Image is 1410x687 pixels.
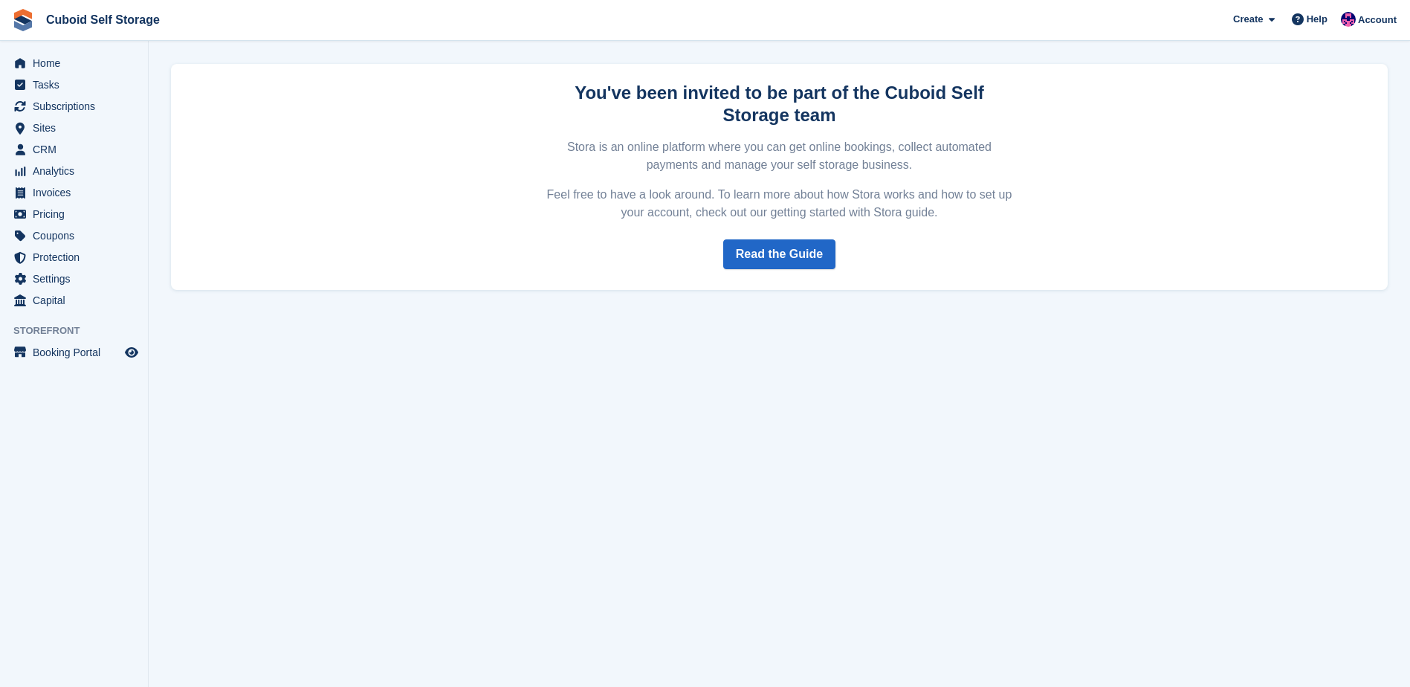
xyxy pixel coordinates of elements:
a: menu [7,268,140,289]
span: Storefront [13,323,148,338]
p: Stora is an online platform where you can get online bookings, collect automated payments and man... [545,138,1015,174]
a: Cuboid Self Storage [40,7,166,32]
img: Gurpreet Dev [1341,12,1356,27]
span: Analytics [33,161,122,181]
span: Account [1358,13,1397,28]
a: menu [7,225,140,246]
span: Booking Portal [33,342,122,363]
a: menu [7,117,140,138]
a: menu [7,53,140,74]
a: menu [7,342,140,363]
a: menu [7,96,140,117]
span: Invoices [33,182,122,203]
span: Home [33,53,122,74]
span: Subscriptions [33,96,122,117]
a: Read the Guide [723,239,835,269]
img: stora-icon-8386f47178a22dfd0bd8f6a31ec36ba5ce8667c1dd55bd0f319d3a0aa187defe.svg [12,9,34,31]
a: menu [7,290,140,311]
p: Feel free to have a look around. To learn more about how Stora works and how to set up your accou... [545,186,1015,222]
span: Coupons [33,225,122,246]
span: Capital [33,290,122,311]
span: Sites [33,117,122,138]
span: Help [1307,12,1327,27]
span: Create [1233,12,1263,27]
a: menu [7,247,140,268]
strong: You've been invited to be part of the Cuboid Self Storage team [575,83,984,125]
span: Tasks [33,74,122,95]
span: CRM [33,139,122,160]
a: menu [7,204,140,225]
a: menu [7,139,140,160]
a: menu [7,182,140,203]
a: Preview store [123,343,140,361]
a: menu [7,161,140,181]
span: Settings [33,268,122,289]
span: Protection [33,247,122,268]
span: Pricing [33,204,122,225]
a: menu [7,74,140,95]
